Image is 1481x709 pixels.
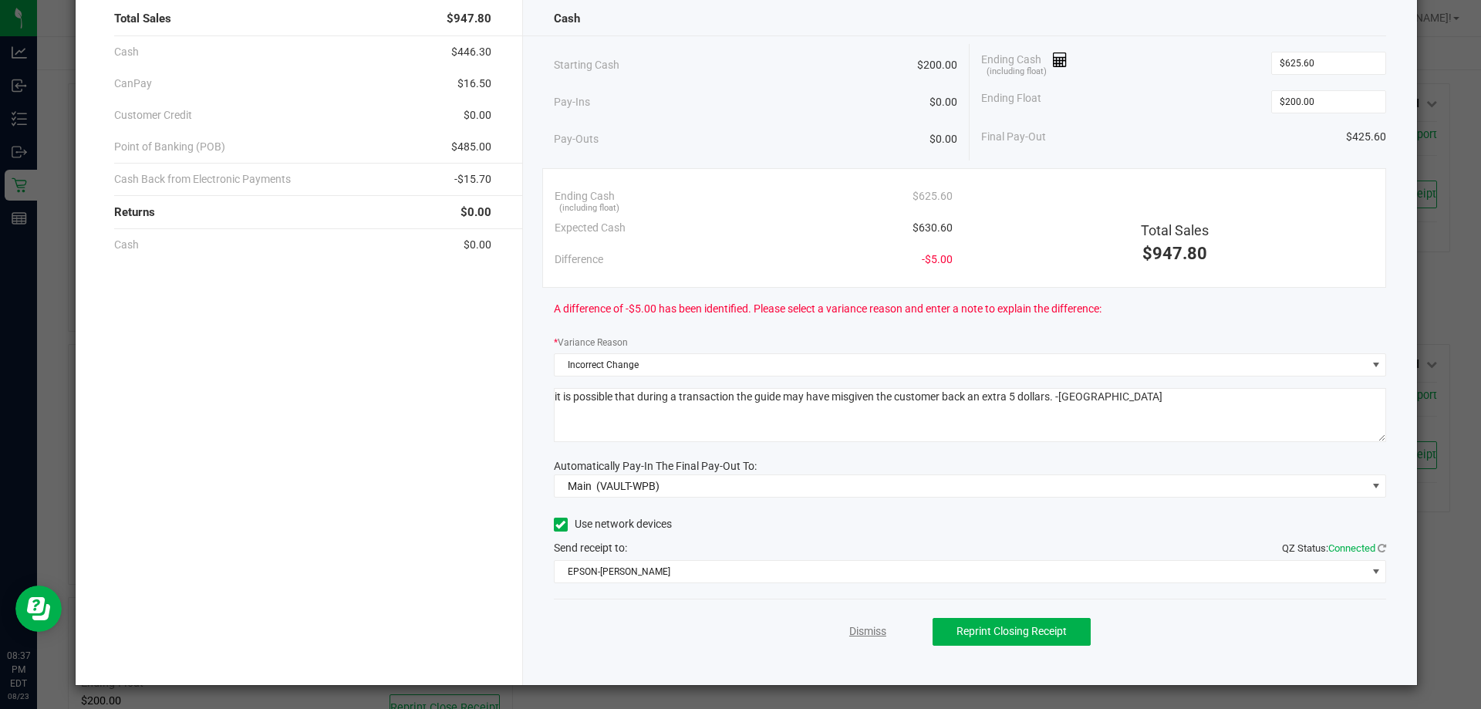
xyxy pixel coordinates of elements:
span: Send receipt to: [554,542,627,554]
span: $446.30 [451,44,491,60]
span: Reprint Closing Receipt [956,625,1067,637]
span: A difference of -$5.00 has been identified. Please select a variance reason and enter a note to e... [554,301,1101,317]
button: Reprint Closing Receipt [933,618,1091,646]
span: CanPay [114,76,152,92]
span: $0.00 [460,204,491,221]
label: Use network devices [554,516,672,532]
a: Dismiss [849,623,886,640]
span: $947.80 [447,10,491,28]
div: Returns [114,196,491,229]
span: Pay-Outs [554,131,599,147]
span: $0.00 [464,237,491,253]
span: $485.00 [451,139,491,155]
span: Total Sales [1141,222,1209,238]
span: (including float) [559,202,619,215]
span: Cash [114,237,139,253]
span: Connected [1328,542,1375,554]
span: $200.00 [917,57,957,73]
span: $0.00 [929,94,957,110]
span: $0.00 [464,107,491,123]
span: $0.00 [929,131,957,147]
span: $425.60 [1346,129,1386,145]
span: $625.60 [913,188,953,204]
span: -$5.00 [922,252,953,268]
span: Difference [555,252,603,268]
span: Ending Cash [555,188,615,204]
span: Incorrect Change [555,354,1367,376]
span: (including float) [987,66,1047,79]
span: EPSON-[PERSON_NAME] [555,561,1367,582]
span: $16.50 [457,76,491,92]
span: Ending Cash [981,52,1068,75]
span: Total Sales [114,10,171,28]
span: Cash Back from Electronic Payments [114,171,291,187]
span: Pay-Ins [554,94,590,110]
span: -$15.70 [454,171,491,187]
span: Final Pay-Out [981,129,1046,145]
span: Automatically Pay-In The Final Pay-Out To: [554,460,757,472]
span: Cash [554,10,580,28]
span: Expected Cash [555,220,626,236]
span: $630.60 [913,220,953,236]
span: QZ Status: [1282,542,1386,554]
span: Main [568,480,592,492]
span: $947.80 [1142,244,1207,263]
span: Ending Float [981,90,1041,113]
span: Starting Cash [554,57,619,73]
span: Cash [114,44,139,60]
label: Variance Reason [554,336,628,349]
iframe: Resource center [15,586,62,632]
span: Customer Credit [114,107,192,123]
span: (VAULT-WPB) [596,480,660,492]
span: Point of Banking (POB) [114,139,225,155]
